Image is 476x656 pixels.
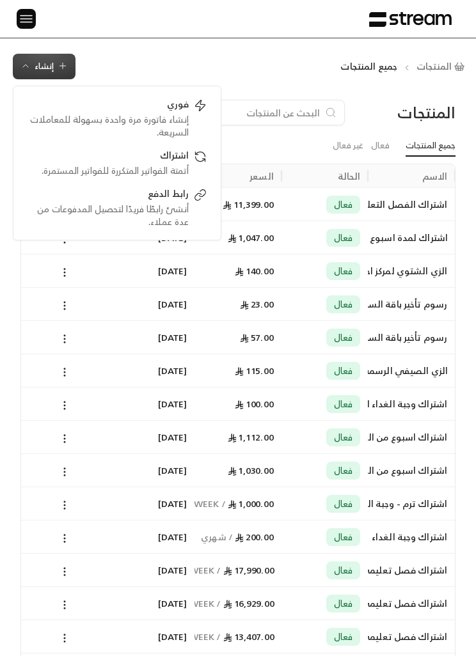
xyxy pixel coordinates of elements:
[21,182,213,233] a: رابط الدفعأنشئ رابطًا فريدًا لتحصيل المدفوعات من عدة عملاء.
[116,387,187,420] div: [DATE]
[376,387,447,420] div: اشتراك وجبة الغداء لمدة اسبوع
[338,168,361,184] div: الحالة
[334,630,353,643] span: فعال
[13,54,75,79] button: إنشاء
[116,421,187,453] div: [DATE]
[201,529,235,545] span: / شهري
[334,431,353,444] span: فعال
[223,595,274,611] span: 16,929.00
[116,587,187,620] div: [DATE]
[393,102,456,123] div: المنتجات
[416,60,469,73] a: المنتجات
[21,144,213,182] a: اشتراكأتمتة الفواتير المتكررة للفواتير المستمرة.
[334,198,353,211] span: فعال
[223,562,274,578] span: 17,990.00
[334,597,353,610] span: فعال
[164,105,320,120] input: البحث عن المنتجات
[28,113,189,139] div: إنشاء فاتورة مرة واحدة بسهولة للمعاملات السريعة.
[334,564,353,577] span: فعال
[28,203,189,228] div: أنشئ رابطًا فريدًا لتحصيل المدفوعات من عدة عملاء.
[376,454,447,487] div: اشتراك اسبوع من الساعه 7:00 إلى 4:00
[376,188,447,221] div: اشتراك الفصل التعليمي من. الساعة 7:00 إلى 3:00
[376,221,448,254] div: اشتراك لمدة اسبوع من الساعة 7:00 إلى 3:00
[228,429,274,445] span: 1,112.00
[406,136,456,157] a: جميع المنتجات
[333,136,363,156] a: غير فعال
[376,587,447,620] div: اشتراك فصل تعليمي من الساعه 7:00 إلى 4:00
[116,554,187,586] div: [DATE]
[334,464,353,477] span: فعال
[116,288,187,320] div: [DATE]
[376,288,447,320] div: رسوم تأخير باقة الساعة 2 بعد ربع ساعة
[371,136,390,156] a: فعال
[334,531,353,543] span: فعال
[228,496,274,512] span: 1,000.00
[228,230,274,246] span: 1,047.00
[235,263,274,279] span: 140.00
[235,529,274,545] span: 200.00
[228,462,274,478] span: 1,030.00
[116,487,187,520] div: [DATE]
[376,554,447,586] div: اشتراك فصل تعليمي من الساعه 7:00 إلى 5:00
[240,296,274,312] span: 23.00
[21,93,213,144] a: فوريإنشاء فاتورة مرة واحدة بسهولة للمعاملات السريعة.
[223,196,274,212] span: 11,399.00
[376,254,447,287] div: الزي الشتوي لمركز احتواء
[340,60,469,73] nav: breadcrumb
[340,60,397,73] p: جميع المنتجات
[35,59,54,74] span: إنشاء
[240,329,274,345] span: 57.00
[334,364,353,377] span: فعال
[28,98,189,113] div: فوري
[116,520,187,553] div: [DATE]
[422,168,447,184] div: الاسم
[334,265,353,277] span: فعال
[376,354,448,387] div: الزي الصيفي الرسمي لمركز احتواء
[28,149,189,164] div: اشتراك
[376,487,447,520] div: اشتراك ترم - وجبة الغداء
[116,354,187,387] div: [DATE]
[334,497,353,510] span: فعال
[376,421,447,453] div: اشتراك اسبوع من الساعه 7:00 إلى 5:00
[235,396,274,412] span: 100.00
[223,629,274,644] span: 13,407.00
[116,321,187,354] div: [DATE]
[116,254,187,287] div: [DATE]
[334,298,353,311] span: فعال
[376,620,447,653] div: اشتراك فصل تعليمي من الساعه 7:00 إلى 2:00
[116,454,187,487] div: [DATE]
[28,164,189,177] div: أتمتة الفواتير المتكررة للفواتير المستمرة.
[334,231,353,244] span: فعال
[376,321,447,354] div: رسوم تأخير باقة الساعة 2 بعد ساعة
[19,11,34,27] img: menu
[369,12,452,27] img: Logo
[235,363,274,379] span: 115.00
[28,187,189,203] div: رابط الدفع
[334,331,353,344] span: فعال
[116,620,187,653] div: [DATE]
[376,520,447,553] div: اشتراك وجبة الغداء
[334,398,353,410] span: فعال
[250,168,274,184] div: السعر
